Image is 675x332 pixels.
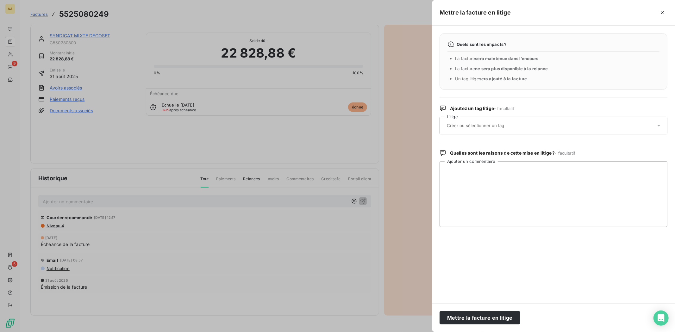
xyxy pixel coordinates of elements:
[653,310,669,326] div: Open Intercom Messenger
[450,150,575,156] span: Quelles sont les raisons de cette mise en litige ?
[475,56,539,61] span: sera maintenue dans l’encours
[555,151,576,156] span: - facultatif
[479,76,527,81] span: sera ajouté à la facture
[455,66,548,71] span: La facture
[457,42,507,47] span: Quels sont les impacts ?
[450,105,515,112] span: Ajoutez un tag litige
[475,66,548,71] span: ne sera plus disponible à la relance
[494,106,515,111] span: - facultatif
[440,311,520,324] button: Mettre la facture en litige
[446,123,538,128] input: Créer ou sélectionner un tag
[440,8,511,17] h5: Mettre la facture en litige
[455,76,527,81] span: Un tag litige
[455,56,539,61] span: La facture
